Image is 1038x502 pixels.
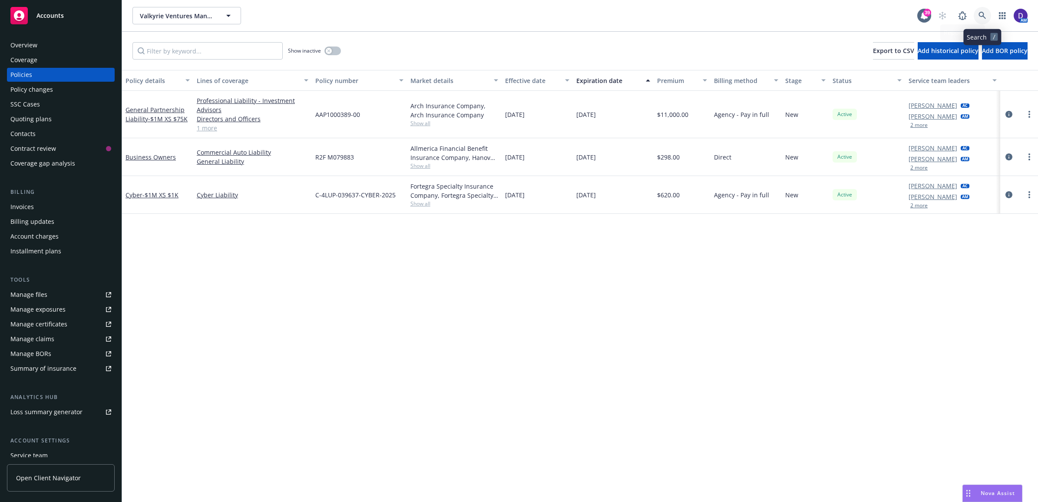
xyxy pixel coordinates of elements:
a: Policies [7,68,115,82]
div: Lines of coverage [197,76,299,85]
div: SSC Cases [10,97,40,111]
div: Service team [10,449,48,462]
a: circleInformation [1004,109,1014,120]
div: Summary of insurance [10,362,76,376]
a: General Liability [197,157,308,166]
div: Policies [10,68,32,82]
button: Policy number [312,70,407,91]
a: Coverage gap analysis [7,156,115,170]
a: Service team [7,449,115,462]
a: Cyber Liability [197,190,308,199]
span: [DATE] [576,153,596,162]
a: Loss summary generator [7,405,115,419]
span: Agency - Pay in full [714,190,769,199]
span: - $1M XS $75K [148,115,188,123]
a: Summary of insurance [7,362,115,376]
div: Overview [10,38,37,52]
span: Add historical policy [918,47,978,55]
button: 2 more [910,123,928,128]
a: General Partnership Liability [126,106,188,123]
a: Search [974,7,991,24]
a: more [1024,189,1035,200]
div: Policy number [315,76,394,85]
a: Manage claims [7,332,115,346]
div: Coverage gap analysis [10,156,75,170]
span: [DATE] [505,153,525,162]
div: Fortegra Specialty Insurance Company, Fortegra Specialty Insurance Company, Coalition Insurance S... [410,182,499,200]
a: [PERSON_NAME] [909,143,957,153]
span: New [785,190,798,199]
button: Export to CSV [873,42,914,60]
div: Premium [657,76,698,85]
a: Coverage [7,53,115,67]
span: Agency - Pay in full [714,110,769,119]
a: [PERSON_NAME] [909,154,957,163]
span: $11,000.00 [657,110,688,119]
a: more [1024,152,1035,162]
a: Billing updates [7,215,115,229]
div: Status [833,76,892,85]
div: Manage exposures [10,303,66,316]
a: SSC Cases [7,97,115,111]
a: Business Owners [126,153,176,161]
div: Tools [7,276,115,284]
div: Arch Insurance Company, Arch Insurance Company [410,101,499,120]
a: Cyber [126,191,179,199]
span: [DATE] [505,110,525,119]
span: Export to CSV [873,47,914,55]
span: Active [836,191,853,199]
div: Account settings [7,436,115,445]
button: Policy details [122,70,193,91]
span: Accounts [36,12,64,19]
button: Service team leaders [905,70,1000,91]
a: Accounts [7,3,115,28]
div: Manage certificates [10,317,67,331]
a: Start snowing [934,7,951,24]
button: Valkyrie Ventures Management, LLC [132,7,241,24]
button: Market details [407,70,502,91]
span: $620.00 [657,190,680,199]
div: Manage BORs [10,347,51,361]
span: Active [836,153,853,161]
a: Switch app [994,7,1011,24]
span: [DATE] [505,190,525,199]
a: Account charges [7,229,115,243]
button: Add BOR policy [982,42,1028,60]
div: Expiration date [576,76,641,85]
div: Invoices [10,200,34,214]
div: Billing [7,188,115,196]
div: Installment plans [10,244,61,258]
button: Stage [782,70,829,91]
div: Loss summary generator [10,405,83,419]
button: Premium [654,70,711,91]
button: Status [829,70,905,91]
span: Nova Assist [981,489,1015,497]
span: New [785,153,798,162]
button: Nova Assist [962,485,1022,502]
a: Overview [7,38,115,52]
button: 2 more [910,203,928,208]
img: photo [1014,9,1028,23]
a: Contract review [7,142,115,156]
a: Invoices [7,200,115,214]
button: Lines of coverage [193,70,312,91]
div: Account charges [10,229,59,243]
a: [PERSON_NAME] [909,112,957,121]
a: [PERSON_NAME] [909,181,957,190]
a: Directors and Officers [197,114,308,123]
a: [PERSON_NAME] [909,192,957,201]
div: Effective date [505,76,560,85]
a: Manage certificates [7,317,115,331]
div: Stage [785,76,816,85]
div: Policy changes [10,83,53,96]
span: [DATE] [576,110,596,119]
a: Report a Bug [954,7,971,24]
div: Billing updates [10,215,54,229]
div: Drag to move [963,485,974,502]
span: Show all [410,200,499,207]
span: New [785,110,798,119]
div: Manage claims [10,332,54,346]
div: Coverage [10,53,37,67]
button: Billing method [711,70,782,91]
div: Contract review [10,142,56,156]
